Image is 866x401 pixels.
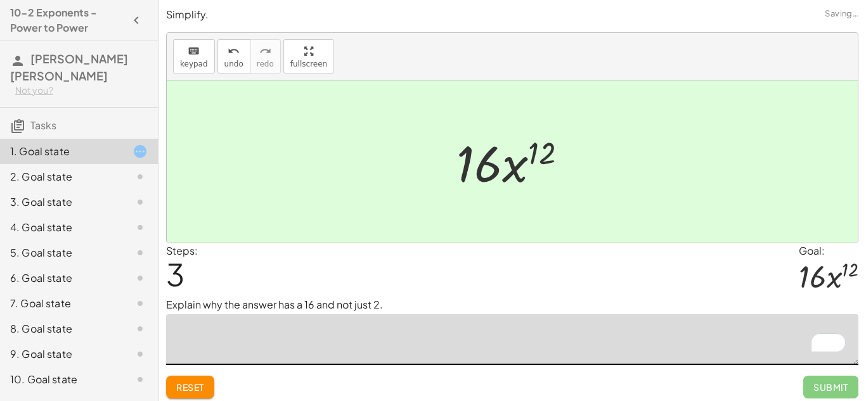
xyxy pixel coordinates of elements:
div: 9. Goal state [10,347,112,362]
span: 3 [166,255,184,293]
i: Task not started. [132,347,148,362]
div: 8. Goal state [10,321,112,336]
label: Steps: [166,244,198,257]
span: [PERSON_NAME] [PERSON_NAME] [10,51,128,83]
i: undo [228,44,240,59]
div: 4. Goal state [10,220,112,235]
p: Explain why the answer has a 16 and not just 2. [166,297,858,312]
div: 10. Goal state [10,372,112,387]
i: Task not started. [132,296,148,311]
div: Goal: [799,243,858,258]
div: 5. Goal state [10,245,112,260]
span: redo [257,60,274,68]
div: 2. Goal state [10,169,112,184]
div: Not you? [15,84,148,97]
i: Task not started. [132,321,148,336]
textarea: To enrich screen reader interactions, please activate Accessibility in Grammarly extension settings [166,314,858,365]
button: fullscreen [283,39,334,73]
i: Task started. [132,144,148,159]
i: redo [259,44,271,59]
span: fullscreen [290,60,327,68]
button: keyboardkeypad [173,39,215,73]
i: keyboard [188,44,200,59]
i: Task not started. [132,169,148,184]
span: Reset [176,381,204,393]
i: Task not started. [132,372,148,387]
i: Task not started. [132,245,148,260]
h4: 10-2 Exponents - Power to Power [10,5,125,35]
span: undo [224,60,243,68]
i: Task not started. [132,271,148,286]
i: Task not started. [132,220,148,235]
span: keypad [180,60,208,68]
span: Saving… [825,8,858,20]
button: Reset [166,376,214,398]
i: Task not started. [132,194,148,210]
span: Tasks [30,118,56,132]
button: redoredo [250,39,281,73]
div: 7. Goal state [10,296,112,311]
button: undoundo [217,39,250,73]
div: 3. Goal state [10,194,112,210]
p: Simplify. [166,8,858,22]
div: 1. Goal state [10,144,112,159]
div: 6. Goal state [10,271,112,286]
